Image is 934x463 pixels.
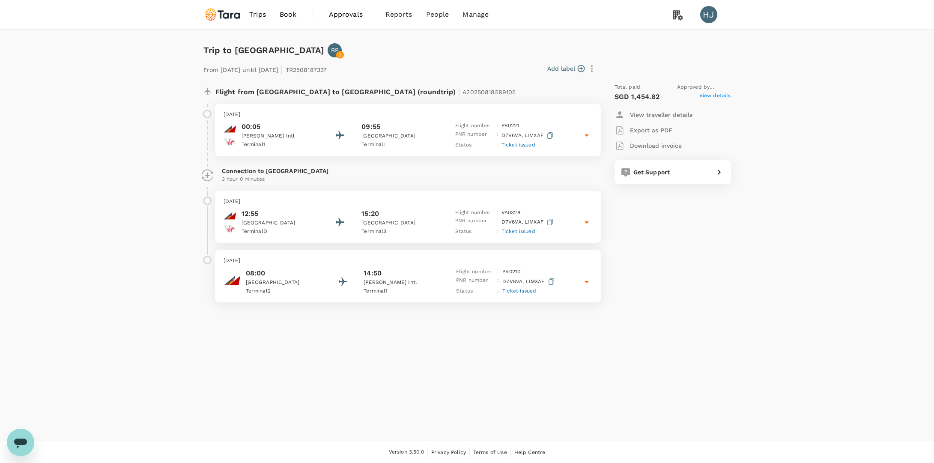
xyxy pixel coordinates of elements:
p: PR 0210 [502,268,520,276]
a: Help Centre [514,448,546,457]
img: Philippine Airlines [224,272,241,289]
p: Flight number [455,122,493,130]
span: Approved by [677,83,731,92]
p: Terminal 1 [242,140,319,149]
p: [DATE] [224,197,592,206]
img: Virgin Australia [224,222,236,235]
span: Get Support [633,169,670,176]
p: : [496,141,498,149]
p: D7V6VA, LIMXAF [502,276,556,287]
p: : [497,276,499,287]
button: Export as PDF [615,122,672,138]
p: : [496,217,498,227]
p: Terminal 3 [361,227,439,236]
span: Terms of Use [473,449,507,455]
span: Ticket issued [501,142,535,148]
span: View details [699,92,731,102]
p: 12:55 [242,209,319,219]
p: VA 0328 [501,209,520,217]
p: PR 0221 [501,122,519,130]
p: : [497,268,499,276]
span: | [280,63,283,75]
p: [GEOGRAPHIC_DATA] [246,278,323,287]
span: People [426,9,449,20]
p: SGD 1,454.82 [615,92,660,102]
img: Tara Climate Ltd [203,5,243,24]
p: Flight number [456,268,494,276]
span: Book [280,9,297,20]
span: | [458,86,460,98]
span: Help Centre [514,449,546,455]
h6: Trip to [GEOGRAPHIC_DATA] [203,43,325,57]
img: Philippine Airlines [224,209,236,222]
p: 15:20 [361,209,379,219]
img: Philippine Airlines [224,122,236,135]
p: View traveller details [630,111,692,119]
span: Total paid [615,83,641,92]
div: HJ [700,6,717,23]
p: From [DATE] until [DATE] TR2508187337 [203,61,327,76]
span: Trips [249,9,266,20]
p: PNR number [455,217,493,227]
p: Download invoice [630,141,682,150]
a: Terms of Use [473,448,507,457]
p: [GEOGRAPHIC_DATA] [242,219,319,227]
button: Add label [547,64,585,73]
p: Status [455,227,493,236]
p: [PERSON_NAME] Intl [364,278,441,287]
p: [GEOGRAPHIC_DATA] [361,219,439,227]
iframe: Button to launch messaging window, conversation in progress [7,429,34,456]
span: Ticket issued [501,228,535,234]
p: Connection to [GEOGRAPHIC_DATA] [222,167,594,175]
p: Flight from [GEOGRAPHIC_DATA] to [GEOGRAPHIC_DATA] (roundtrip) [215,83,516,99]
span: Reports [385,9,412,20]
p: Flight number [455,209,493,217]
span: Manage [463,9,489,20]
p: D7V6VA, LIMXAF [501,130,555,141]
p: 14:50 [364,268,382,278]
p: PNR number [455,130,493,141]
p: Status [456,287,494,296]
p: [DATE] [224,111,592,119]
p: [DATE] [224,257,592,265]
p: : [496,130,498,141]
span: A20250818589105 [463,89,516,96]
p: Terminal I [361,140,439,149]
p: Export as PDF [630,126,672,134]
span: Ticket issued [502,288,536,294]
p: [PERSON_NAME] Intl [242,132,319,140]
p: : [497,287,499,296]
p: 09:55 [361,122,380,132]
p: 00:05 [242,122,319,132]
button: Download invoice [615,138,682,153]
span: Privacy Policy [431,449,466,455]
p: Terminal D [242,227,319,236]
p: D7V6VA, LIMXAF [501,217,555,227]
span: Approvals [329,9,372,20]
p: : [496,209,498,217]
p: [GEOGRAPHIC_DATA] [361,132,439,140]
button: View traveller details [615,107,692,122]
p: Status [455,141,493,149]
p: 3 hour 0 minutes [222,175,594,184]
p: PNR number [456,276,494,287]
img: Virgin Australia [224,135,236,148]
p: : [496,227,498,236]
a: Privacy Policy [431,448,466,457]
p: BP [331,46,339,54]
p: Terminal 2 [246,287,323,296]
p: 08:00 [246,268,323,278]
p: : [496,122,498,130]
span: Version 3.50.0 [389,448,424,457]
p: Terminal 1 [364,287,441,296]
